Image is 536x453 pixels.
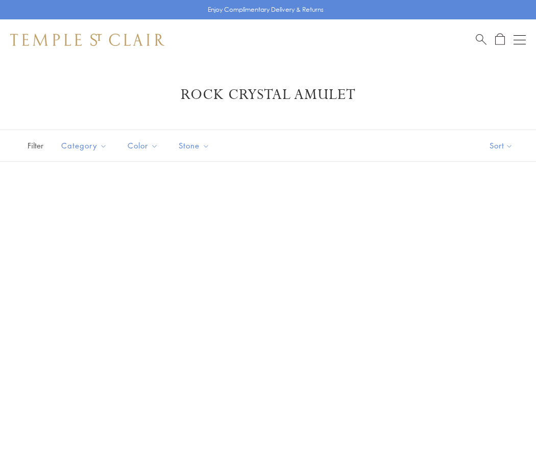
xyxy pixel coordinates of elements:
[10,34,164,46] img: Temple St. Clair
[495,33,505,46] a: Open Shopping Bag
[123,139,166,152] span: Color
[26,86,510,104] h1: Rock Crystal Amulet
[476,33,486,46] a: Search
[54,134,115,157] button: Category
[514,34,526,46] button: Open navigation
[174,139,217,152] span: Stone
[467,130,536,161] button: Show sort by
[120,134,166,157] button: Color
[171,134,217,157] button: Stone
[56,139,115,152] span: Category
[208,5,324,15] p: Enjoy Complimentary Delivery & Returns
